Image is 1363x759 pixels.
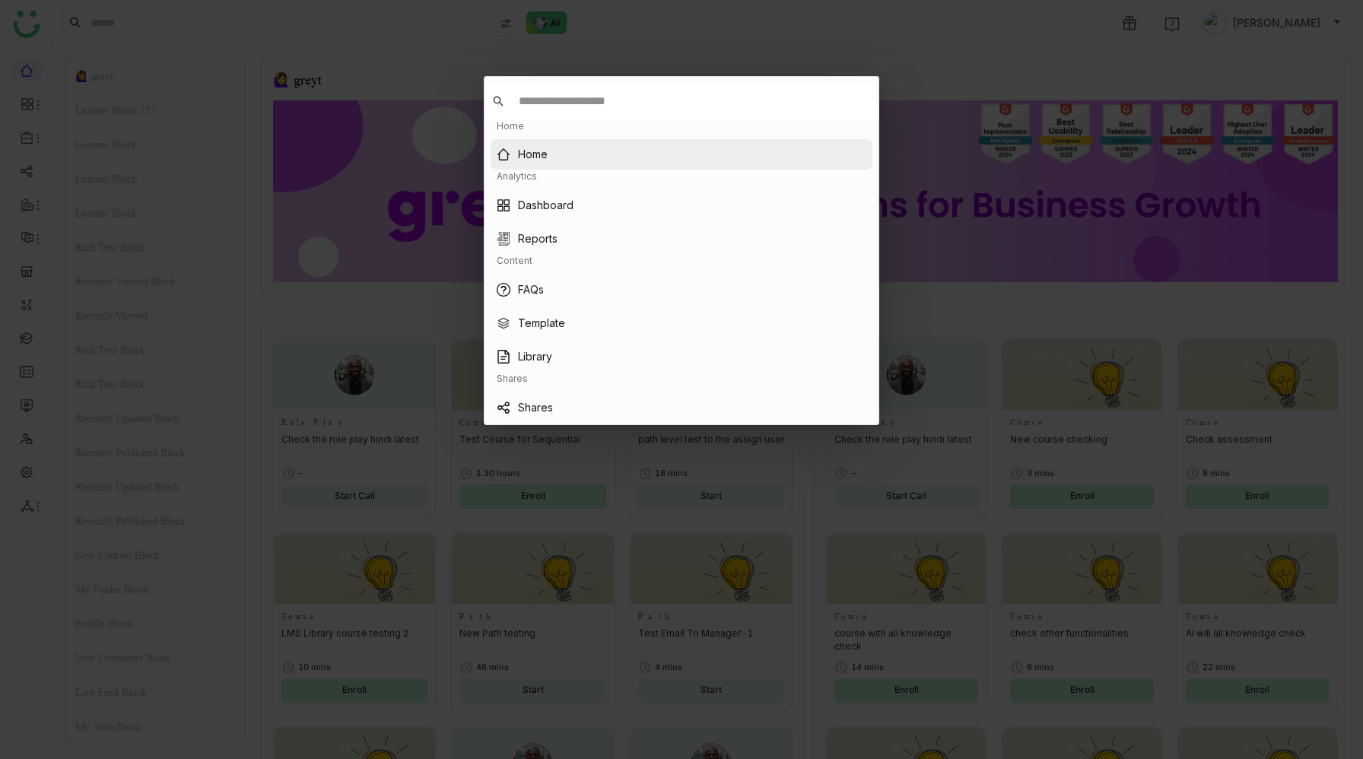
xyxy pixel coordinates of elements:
a: Template [518,315,565,332]
a: FAQs [518,281,544,298]
div: Analytics [497,170,537,184]
a: Dashboard [518,197,573,214]
button: Close [838,76,879,117]
div: Home [497,119,524,134]
a: Home [518,146,548,163]
a: Shares [518,399,553,416]
a: Reports [518,230,558,247]
a: Library [518,348,552,365]
div: Shares [497,372,528,386]
div: Content [497,254,532,268]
